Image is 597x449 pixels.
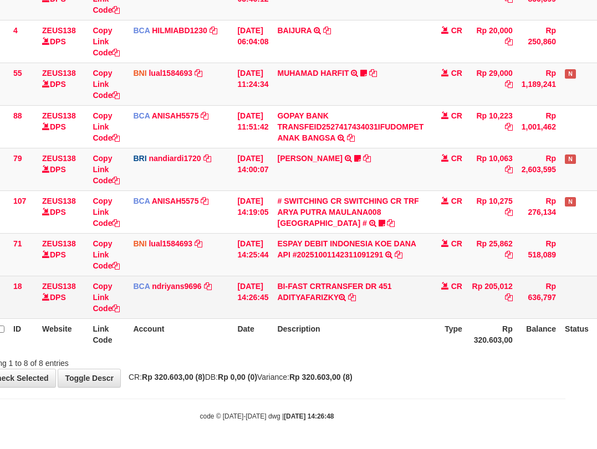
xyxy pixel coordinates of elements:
td: DPS [38,63,88,105]
th: ID [9,318,38,350]
a: # SWITCHING CR SWITCHING CR TRF ARYA PUTRA MAULANA008 [GEOGRAPHIC_DATA] # [277,197,419,228]
span: 79 [13,154,22,163]
a: Copy BAIJURA to clipboard [323,26,331,35]
span: CR [451,197,462,205]
td: DPS [38,148,88,190]
a: ZEUS138 [42,197,76,205]
td: Rp 1,001,462 [517,105,560,148]
a: Copy Link Code [93,154,120,185]
a: ANISAH5575 [152,197,199,205]
strong: [DATE] 14:26:48 [284,412,334,420]
a: Copy DANA ABIYANROFIFS to clipboard [363,154,371,163]
a: lual1584693 [149,239,192,248]
td: DPS [38,233,88,276]
td: [DATE] 11:51:42 [233,105,273,148]
td: [DATE] 11:24:34 [233,63,273,105]
a: Copy ESPAY DEBIT INDONESIA KOE DANA API #20251001142311091291 to clipboard [395,250,402,259]
span: CR [451,69,462,78]
span: 55 [13,69,22,78]
td: DPS [38,276,88,318]
a: Copy MUHAMAD HARFIT to clipboard [369,69,377,78]
a: GOPAY BANK TRANSFEID2527417434031IFUDOMPET ANAK BANGSA [277,111,423,142]
span: 71 [13,239,22,248]
a: Copy ndriyans9696 to clipboard [204,282,212,291]
th: Date [233,318,273,350]
a: Copy Rp 10,275 to clipboard [505,208,513,216]
td: [DATE] 14:26:45 [233,276,273,318]
td: Rp 250,860 [517,20,560,63]
strong: Rp 320.603,00 (8) [142,373,205,381]
td: Rp 205,012 [467,276,517,318]
span: 88 [13,111,22,120]
td: Rp 276,134 [517,190,560,233]
span: BCA [133,26,150,35]
a: Copy Rp 10,063 to clipboard [505,165,513,174]
a: Copy Rp 20,000 to clipboard [505,37,513,46]
strong: Rp 320.603,00 (8) [289,373,353,381]
span: 4 [13,26,18,35]
td: Rp 518,089 [517,233,560,276]
td: BI-FAST CRTRANSFER DR 451 ADITYAFARIZKY [273,276,428,318]
a: Copy Link Code [93,282,120,313]
td: Rp 636,797 [517,276,560,318]
td: [DATE] 14:19:05 [233,190,273,233]
td: DPS [38,20,88,63]
span: CR [451,26,462,35]
a: ZEUS138 [42,239,76,248]
span: BNI [133,239,146,248]
a: Copy GOPAY BANK TRANSFEID2527417434031IFUDOMPET ANAK BANGSA to clipboard [347,133,355,142]
a: Toggle Descr [58,369,121,388]
a: Copy # SWITCHING CR SWITCHING CR TRF ARYA PUTRA MAULANA008 PLAZA MANDI # to clipboard [387,219,395,228]
a: Copy Link Code [93,26,120,57]
span: 18 [13,282,22,291]
a: Copy Rp 205,012 to clipboard [505,293,513,302]
span: BCA [133,197,150,205]
a: Copy Rp 25,862 to clipboard [505,250,513,259]
span: CR [451,282,462,291]
th: Link Code [88,318,129,350]
th: Status [560,318,593,350]
td: Rp 29,000 [467,63,517,105]
a: Copy ANISAH5575 to clipboard [201,197,208,205]
th: Website [38,318,88,350]
td: Rp 10,275 [467,190,517,233]
a: Copy Link Code [93,111,120,142]
span: 107 [13,197,26,205]
a: Copy Link Code [93,69,120,100]
a: Copy Rp 29,000 to clipboard [505,80,513,89]
span: Has Note [565,69,576,79]
th: Balance [517,318,560,350]
td: Rp 10,063 [467,148,517,190]
td: Rp 1,189,241 [517,63,560,105]
a: ZEUS138 [42,111,76,120]
a: Copy Rp 10,223 to clipboard [505,122,513,131]
span: BCA [133,111,150,120]
td: [DATE] 14:25:44 [233,233,273,276]
td: DPS [38,190,88,233]
span: Has Note [565,197,576,207]
th: Rp 320.603,00 [467,318,517,350]
span: BNI [133,69,146,78]
span: CR [451,239,462,248]
span: CR [451,154,462,163]
a: [PERSON_NAME] [277,154,342,163]
td: Rp 10,223 [467,105,517,148]
small: code © [DATE]-[DATE] dwg | [200,412,334,420]
a: nandiardi1720 [149,154,201,163]
a: ndriyans9696 [152,282,202,291]
a: ESPAY DEBIT INDONESIA KOE DANA API #20251001142311091291 [277,239,416,259]
a: Copy BI-FAST CRTRANSFER DR 451 ADITYAFARIZKY to clipboard [348,293,356,302]
a: ZEUS138 [42,69,76,78]
span: Has Note [565,154,576,164]
td: Rp 2,603,595 [517,148,560,190]
a: HILMIABD1230 [152,26,207,35]
a: Copy ANISAH5575 to clipboard [201,111,208,120]
a: BAIJURA [277,26,312,35]
span: BRI [133,154,146,163]
a: ZEUS138 [42,26,76,35]
a: ZEUS138 [42,282,76,291]
a: Copy Link Code [93,239,120,270]
a: ZEUS138 [42,154,76,163]
a: Copy nandiardi1720 to clipboard [203,154,211,163]
span: CR [451,111,462,120]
